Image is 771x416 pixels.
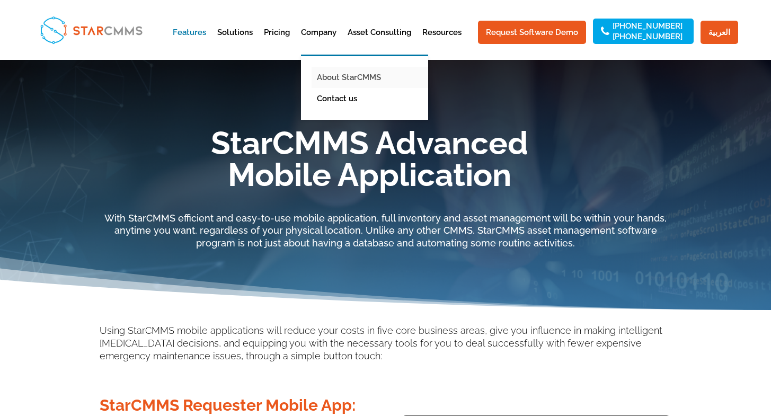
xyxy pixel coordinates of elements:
a: Resources [422,29,462,55]
h1: StarCMMS Advanced Mobile Application [68,127,672,196]
a: Pricing [264,29,290,55]
a: Solutions [217,29,253,55]
img: StarCMMS [36,12,147,48]
iframe: Chat Widget [718,365,771,416]
a: العربية [701,21,738,44]
p: Using StarCMMS mobile applications will reduce your costs in five core business areas, give you i... [100,324,672,362]
a: Features [173,29,206,55]
a: [PHONE_NUMBER] [613,22,683,30]
a: [PHONE_NUMBER] [613,33,683,40]
p: With StarCMMS efficient and easy-to-use mobile application, full inventory and asset management w... [100,212,672,250]
a: Company [301,29,336,55]
a: Asset Consulting [348,29,411,55]
a: About StarCMMS [312,67,433,88]
a: Contact us [312,88,433,109]
a: Request Software Demo [478,21,586,44]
